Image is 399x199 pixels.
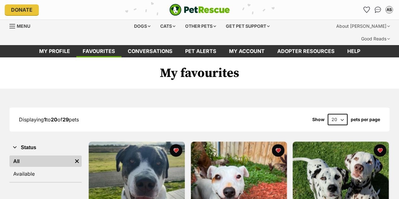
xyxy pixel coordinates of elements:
[9,155,72,167] a: All
[169,4,230,16] a: PetRescue
[9,168,82,179] a: Available
[44,116,46,123] strong: 1
[357,32,394,45] div: Good Reads
[375,7,381,13] img: chat-41dd97257d64d25036548639549fe6c8038ab92f7586957e7f3b1b290dea8141.svg
[361,5,372,15] a: Favourites
[170,144,182,157] button: favourite
[332,20,394,32] div: About [PERSON_NAME]
[9,143,82,152] button: Status
[272,144,284,157] button: favourite
[221,20,274,32] div: Get pet support
[384,5,394,15] button: My account
[169,4,230,16] img: logo-e224e6f780fb5917bec1dbf3a21bbac754714ae5b6737aabdf751b685950b380.svg
[223,45,271,57] a: My account
[76,45,121,57] a: Favourites
[386,7,392,13] div: AS
[9,154,82,182] div: Status
[9,20,35,31] a: Menu
[19,116,79,123] span: Displaying to of pets
[271,45,341,57] a: Adopter resources
[33,45,76,57] a: My profile
[374,144,386,157] button: favourite
[181,20,220,32] div: Other pets
[130,20,155,32] div: Dogs
[156,20,180,32] div: Cats
[72,155,82,167] a: Remove filter
[373,5,383,15] a: Conversations
[361,5,394,15] ul: Account quick links
[5,4,39,15] a: Donate
[179,45,223,57] a: Pet alerts
[51,116,57,123] strong: 20
[341,45,367,57] a: Help
[121,45,179,57] a: conversations
[312,117,325,122] span: Show
[351,117,380,122] label: pets per page
[62,116,69,123] strong: 29
[17,23,30,29] span: Menu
